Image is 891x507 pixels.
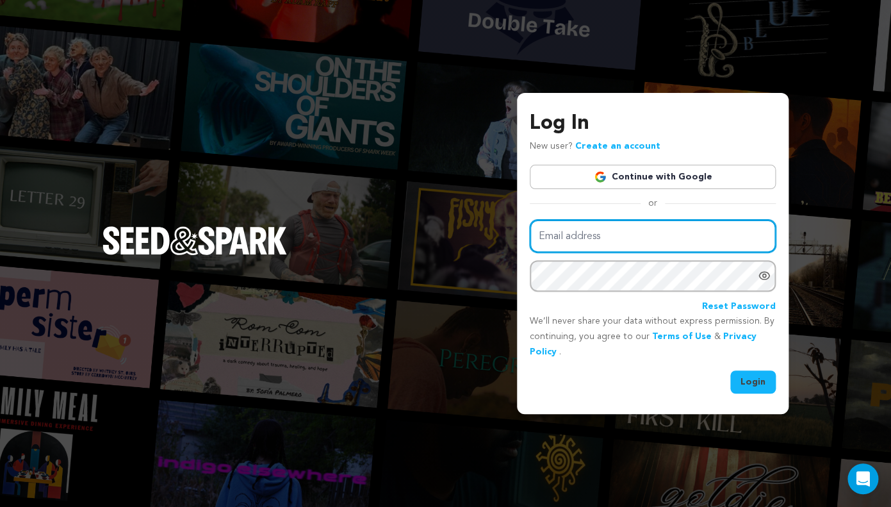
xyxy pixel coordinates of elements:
div: Open Intercom Messenger [847,463,878,494]
a: Show password as plain text. Warning: this will display your password on the screen. [758,269,771,282]
img: Seed&Spark Logo [102,226,287,254]
a: Create an account [575,142,660,151]
a: Terms of Use [652,332,712,341]
a: Continue with Google [530,165,776,189]
img: Google logo [594,170,607,183]
a: Reset Password [702,299,776,315]
button: Login [730,370,776,394]
span: or [641,197,665,210]
a: Privacy Policy [530,332,756,356]
p: New user? [530,139,660,154]
a: Seed&Spark Homepage [102,226,287,280]
h3: Log In [530,108,776,139]
input: Email address [530,220,776,253]
p: We’ll never share your data without express permission. By continuing, you agree to our & . [530,314,776,360]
